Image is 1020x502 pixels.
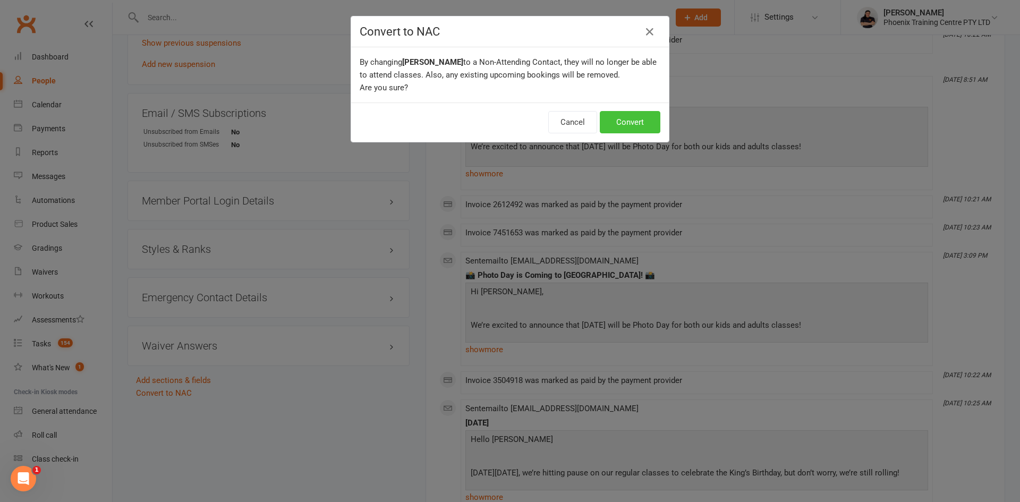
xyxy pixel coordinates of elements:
[548,111,597,133] button: Cancel
[600,111,660,133] button: Convert
[32,466,41,474] span: 1
[360,25,660,38] h4: Convert to NAC
[11,466,36,491] iframe: Intercom live chat
[351,47,669,103] div: By changing to a Non-Attending Contact, they will no longer be able to attend classes. Also, any ...
[641,23,658,40] button: Close
[402,57,463,67] b: [PERSON_NAME]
